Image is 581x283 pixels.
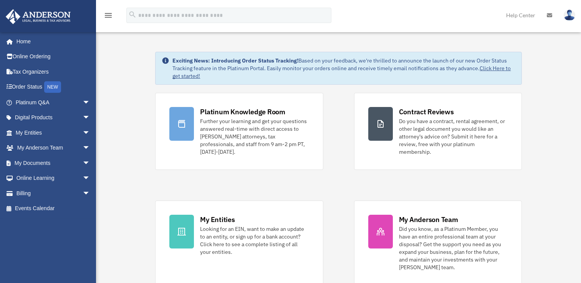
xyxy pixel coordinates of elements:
[44,81,61,93] div: NEW
[5,64,102,79] a: Tax Organizers
[5,49,102,64] a: Online Ordering
[83,125,98,141] span: arrow_drop_down
[172,65,511,79] a: Click Here to get started!
[200,117,309,156] div: Further your learning and get your questions answered real-time with direct access to [PERSON_NAM...
[5,34,98,49] a: Home
[200,107,285,117] div: Platinum Knowledge Room
[172,57,298,64] strong: Exciting News: Introducing Order Status Tracking!
[5,171,102,186] a: Online Learningarrow_drop_down
[3,9,73,24] img: Anderson Advisors Platinum Portal
[5,110,102,125] a: Digital Productsarrow_drop_down
[5,125,102,140] a: My Entitiesarrow_drop_down
[83,186,98,201] span: arrow_drop_down
[399,225,508,271] div: Did you know, as a Platinum Member, you have an entire professional team at your disposal? Get th...
[155,93,323,170] a: Platinum Knowledge Room Further your learning and get your questions answered real-time with dire...
[104,13,113,20] a: menu
[172,57,515,80] div: Based on your feedback, we're thrilled to announce the launch of our new Order Status Tracking fe...
[128,10,137,19] i: search
[399,107,454,117] div: Contract Reviews
[5,201,102,216] a: Events Calendar
[5,95,102,110] a: Platinum Q&Aarrow_drop_down
[104,11,113,20] i: menu
[399,117,508,156] div: Do you have a contract, rental agreement, or other legal document you would like an attorney's ad...
[83,140,98,156] span: arrow_drop_down
[200,225,309,256] div: Looking for an EIN, want to make an update to an entity, or sign up for a bank account? Click her...
[83,155,98,171] span: arrow_drop_down
[564,10,575,21] img: User Pic
[5,186,102,201] a: Billingarrow_drop_down
[5,140,102,156] a: My Anderson Teamarrow_drop_down
[83,171,98,186] span: arrow_drop_down
[200,215,235,224] div: My Entities
[399,215,458,224] div: My Anderson Team
[5,155,102,171] a: My Documentsarrow_drop_down
[83,95,98,110] span: arrow_drop_down
[5,79,102,95] a: Order StatusNEW
[83,110,98,126] span: arrow_drop_down
[354,93,522,170] a: Contract Reviews Do you have a contract, rental agreement, or other legal document you would like...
